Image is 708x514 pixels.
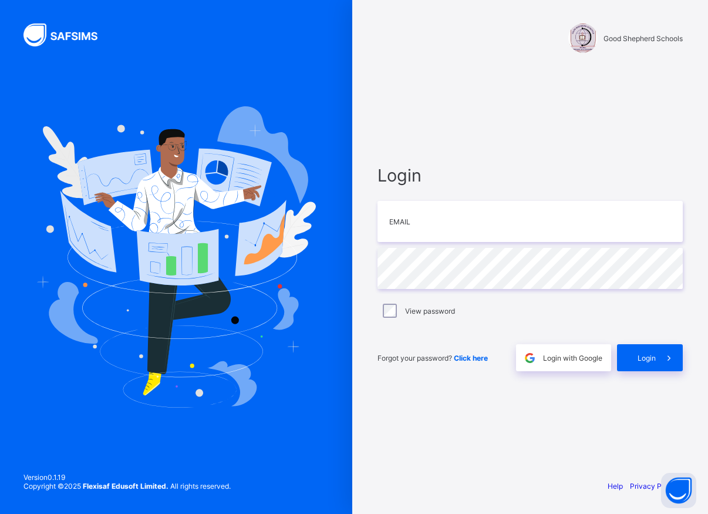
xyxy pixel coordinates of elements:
[608,482,623,491] a: Help
[36,106,316,407] img: Hero Image
[543,354,602,362] span: Login with Google
[23,482,231,491] span: Copyright © 2025 All rights reserved.
[638,354,656,362] span: Login
[83,482,168,491] strong: Flexisaf Edusoft Limited.
[23,23,112,46] img: SAFSIMS Logo
[23,473,231,482] span: Version 0.1.19
[377,354,488,362] span: Forgot your password?
[604,34,683,43] span: Good Shepherd Schools
[454,354,488,362] a: Click here
[661,473,696,508] button: Open asap
[523,351,537,365] img: google.396cfc9801f0270233282035f929180a.svg
[630,482,677,491] a: Privacy Policy
[405,307,455,315] label: View password
[377,165,683,186] span: Login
